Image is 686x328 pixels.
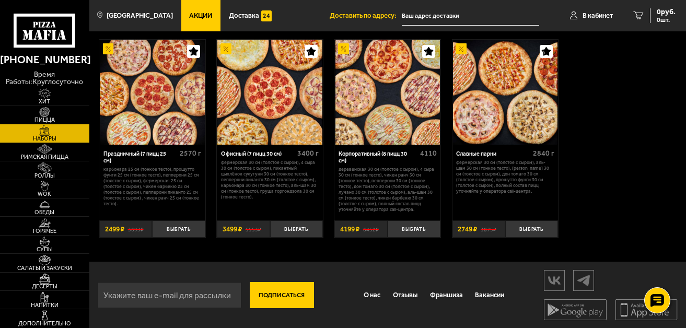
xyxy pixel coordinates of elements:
[223,226,242,233] span: 3499 ₽
[338,43,349,54] img: Акционный
[100,40,204,144] img: Праздничный (7 пицц 25 см)
[420,149,437,158] span: 4110
[105,226,124,233] span: 2499 ₽
[339,167,437,213] p: Деревенская 30 см (толстое с сыром), 4 сыра 30 см (тонкое тесто), Чикен Ранч 30 см (тонкое тесто)...
[424,284,469,307] a: Франшиза
[103,167,202,207] p: Карбонара 25 см (тонкое тесто), Прошутто Фунги 25 см (тонкое тесто), Пепперони 25 см (толстое с с...
[458,226,477,233] span: 2749 ₽
[98,282,241,308] input: Укажите ваш e-mail для рассылки
[469,284,511,307] a: Вакансии
[456,43,467,54] img: Акционный
[217,40,322,144] img: Офисный (7 пицц 30 см)
[657,17,676,23] span: 0 шт.
[334,40,440,144] a: АкционныйКорпоративный (8 пицц 30 см)
[456,150,530,157] div: Славные парни
[363,226,379,233] s: 6452 ₽
[387,284,424,307] a: Отзывы
[99,40,205,144] a: АкционныйПраздничный (7 пицц 25 см)
[180,149,201,158] span: 2570 г
[544,271,564,289] img: vk
[107,12,173,19] span: [GEOGRAPHIC_DATA]
[481,226,496,233] s: 3875 ₽
[340,226,359,233] span: 4199 ₽
[335,40,440,144] img: Корпоративный (8 пицц 30 см)
[250,282,314,308] button: Подписаться
[261,10,272,21] img: 15daf4d41897b9f0e9f617042186c801.svg
[128,226,144,233] s: 3693 ₽
[221,150,295,157] div: Офисный (7 пицц 30 см)
[189,12,212,19] span: Акции
[220,43,231,54] img: Акционный
[402,6,539,26] input: Ваш адрес доставки
[270,220,323,238] button: Выбрать
[657,8,676,16] span: 0 руб.
[217,40,323,144] a: АкционныйОфисный (7 пицц 30 см)
[456,160,554,194] p: Фермерская 30 см (толстое с сыром), Аль-Шам 30 см (тонкое тесто), [PERSON_NAME] 30 см (толстое с ...
[574,271,594,289] img: tg
[103,150,178,164] div: Праздничный (7 пицц 25 см)
[533,149,554,158] span: 2840 г
[452,40,559,144] a: АкционныйСлавные парни
[229,12,259,19] span: Доставка
[246,226,261,233] s: 5553 ₽
[339,150,417,164] div: Корпоративный (8 пицц 30 см)
[388,220,440,238] button: Выбрать
[358,284,387,307] a: О нас
[505,220,558,238] button: Выбрать
[330,12,402,19] span: Доставить по адресу:
[221,160,319,200] p: Фермерская 30 см (толстое с сыром), 4 сыра 30 см (толстое с сыром), Пикантный цыплёнок сулугуни 3...
[103,43,114,54] img: Акционный
[152,220,205,238] button: Выбрать
[583,12,613,19] span: В кабинет
[453,40,557,144] img: Славные парни
[297,149,319,158] span: 3400 г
